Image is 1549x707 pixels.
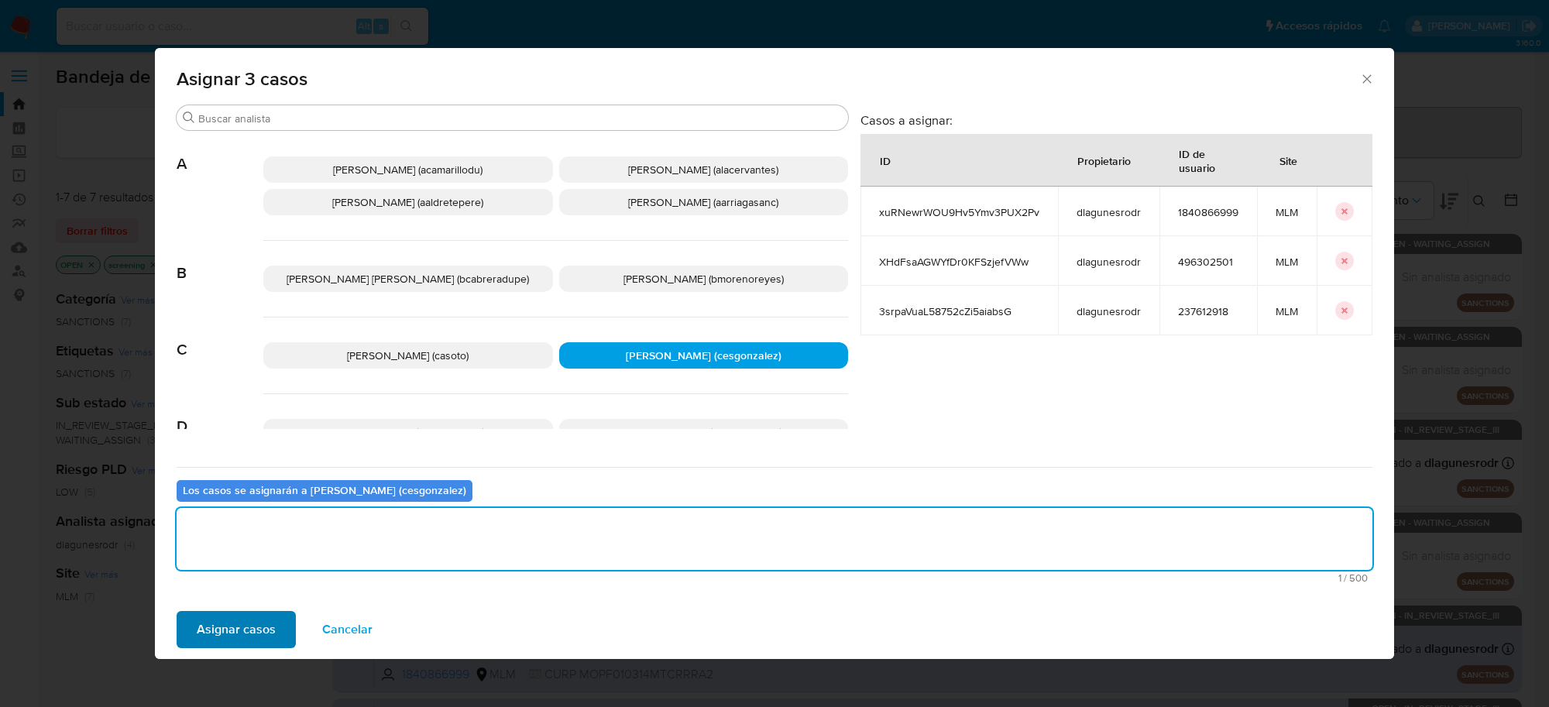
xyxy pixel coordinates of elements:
[623,271,784,287] span: [PERSON_NAME] (bmorenoreyes)
[1077,205,1141,219] span: dlagunesrodr
[1335,301,1354,320] button: icon-button
[1335,202,1354,221] button: icon-button
[177,611,296,648] button: Asignar casos
[1077,255,1141,269] span: dlagunesrodr
[879,304,1039,318] span: 3srpaVuaL58752cZi5aiabsG
[559,189,849,215] div: [PERSON_NAME] (aarriagasanc)
[1359,71,1373,85] button: Cerrar ventana
[263,189,553,215] div: [PERSON_NAME] (aaldretepere)
[177,132,263,173] span: A
[1276,304,1298,318] span: MLM
[198,112,842,125] input: Buscar analista
[1276,205,1298,219] span: MLM
[559,342,849,369] div: [PERSON_NAME] (cesgonzalez)
[1335,252,1354,270] button: icon-button
[183,482,466,498] b: Los casos se asignarán a [PERSON_NAME] (cesgonzalez)
[628,194,778,210] span: [PERSON_NAME] (aarriagasanc)
[331,424,485,440] span: [PERSON_NAME] (dlagunesrodr)
[1261,142,1316,179] div: Site
[197,613,276,647] span: Asignar casos
[333,162,483,177] span: [PERSON_NAME] (acamarillodu)
[322,613,373,647] span: Cancelar
[1160,135,1256,186] div: ID de usuario
[628,162,778,177] span: [PERSON_NAME] (alacervantes)
[177,241,263,283] span: B
[626,348,781,363] span: [PERSON_NAME] (cesgonzalez)
[181,573,1368,583] span: Máximo 500 caracteres
[263,419,553,445] div: [PERSON_NAME] (dlagunesrodr)
[559,156,849,183] div: [PERSON_NAME] (alacervantes)
[1077,304,1141,318] span: dlagunesrodr
[1059,142,1149,179] div: Propietario
[177,317,263,359] span: C
[183,112,195,124] button: Buscar
[263,342,553,369] div: [PERSON_NAME] (casoto)
[861,142,909,179] div: ID
[879,255,1039,269] span: XHdFsaAGWYfDr0KFSzjefVWw
[347,348,469,363] span: [PERSON_NAME] (casoto)
[302,611,393,648] button: Cancelar
[263,156,553,183] div: [PERSON_NAME] (acamarillodu)
[860,112,1372,128] h3: Casos a asignar:
[287,271,529,287] span: [PERSON_NAME] [PERSON_NAME] (bcabreradupe)
[177,394,263,436] span: D
[155,48,1394,659] div: assign-modal
[263,266,553,292] div: [PERSON_NAME] [PERSON_NAME] (bcabreradupe)
[177,70,1359,88] span: Asignar 3 casos
[1178,205,1238,219] span: 1840866999
[625,424,782,440] span: [PERSON_NAME] (dgardunorosa)
[879,205,1039,219] span: xuRNewrWOU9Hv5Ymv3PUX2Pv
[1178,255,1238,269] span: 496302501
[332,194,483,210] span: [PERSON_NAME] (aaldretepere)
[559,419,849,445] div: [PERSON_NAME] (dgardunorosa)
[559,266,849,292] div: [PERSON_NAME] (bmorenoreyes)
[1276,255,1298,269] span: MLM
[1178,304,1238,318] span: 237612918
